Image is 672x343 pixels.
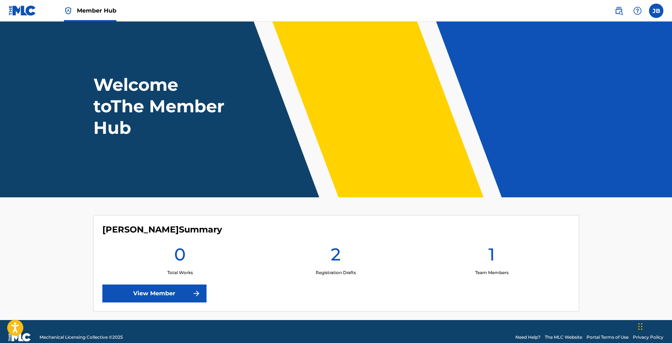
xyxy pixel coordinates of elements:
a: The MLC Website [545,334,582,340]
div: Drag [638,316,643,337]
span: Member Hub [77,6,116,15]
a: Need Help? [515,334,541,340]
h1: Welcome to The Member Hub [93,74,228,138]
img: search [615,6,623,15]
h1: 1 [488,244,495,269]
div: User Menu [649,4,663,18]
h1: 0 [174,244,186,269]
img: Top Rightsholder [64,6,73,15]
p: Team Members [475,269,509,276]
p: Total Works [167,269,193,276]
a: Portal Terms of Use [587,334,629,340]
iframe: Chat Widget [636,309,672,343]
div: Help [630,4,645,18]
a: Public Search [612,4,626,18]
a: Privacy Policy [633,334,663,340]
h4: Justin Shiro [102,224,222,235]
p: Registration Drafts [316,269,356,276]
img: MLC Logo [9,5,36,16]
h1: 2 [331,244,341,269]
a: View Member [102,285,207,302]
img: f7272a7cc735f4ea7f67.svg [192,289,201,298]
span: Mechanical Licensing Collective © 2025 [40,334,123,340]
img: logo [9,333,31,342]
img: help [633,6,642,15]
